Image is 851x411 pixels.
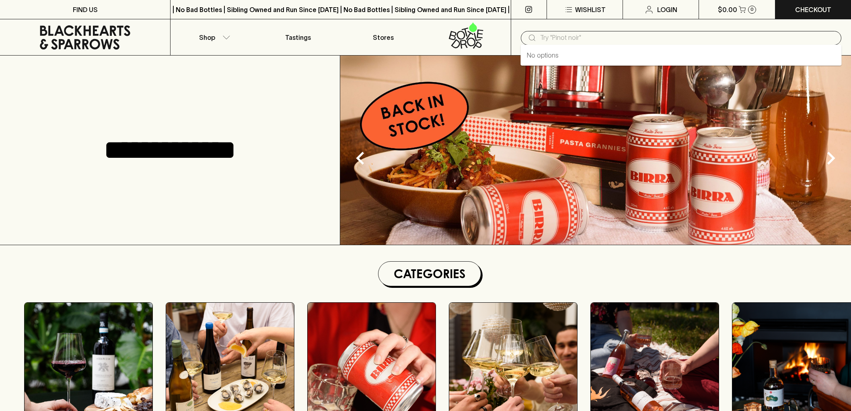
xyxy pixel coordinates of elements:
[341,19,425,55] a: Stores
[256,19,341,55] a: Tastings
[575,5,606,14] p: Wishlist
[540,31,835,44] input: Try "Pinot noir"
[657,5,677,14] p: Login
[750,7,754,12] p: 0
[520,45,841,66] div: No options
[795,5,831,14] p: Checkout
[344,142,376,174] button: Previous
[718,5,737,14] p: $0.00
[199,33,215,42] p: Shop
[815,142,847,174] button: Next
[340,56,851,245] img: optimise
[73,5,98,14] p: FIND US
[373,33,394,42] p: Stores
[285,33,311,42] p: Tastings
[382,265,477,283] h1: Categories
[171,19,255,55] button: Shop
